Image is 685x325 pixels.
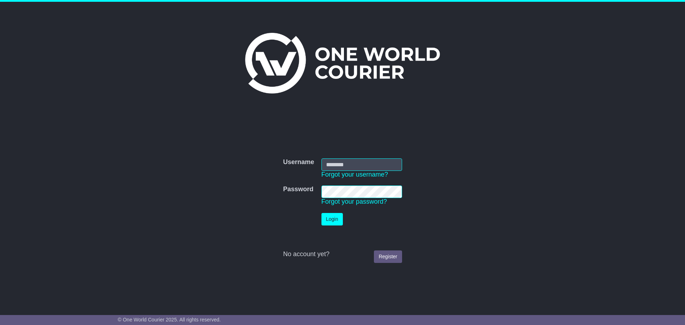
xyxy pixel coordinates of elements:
img: One World [245,33,440,93]
a: Forgot your password? [321,198,387,205]
a: Forgot your username? [321,171,388,178]
div: No account yet? [283,250,402,258]
button: Login [321,213,343,225]
a: Register [374,250,402,263]
span: © One World Courier 2025. All rights reserved. [118,317,221,323]
label: Password [283,186,313,193]
label: Username [283,158,314,166]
